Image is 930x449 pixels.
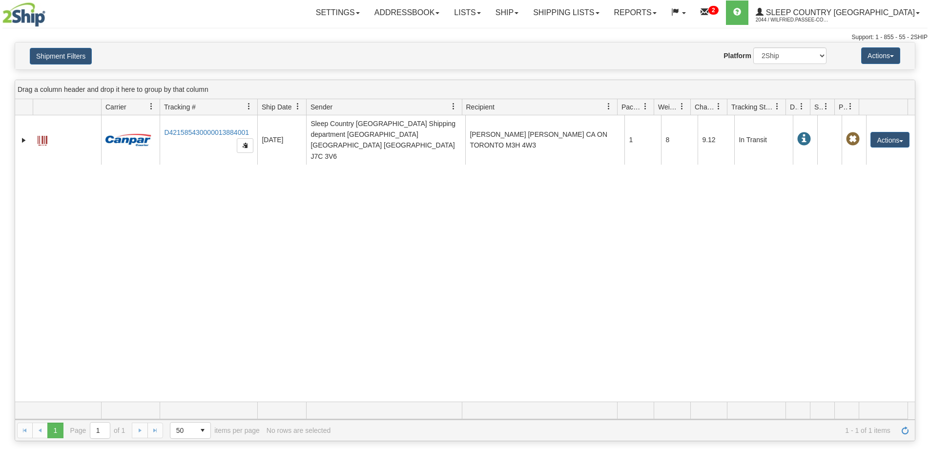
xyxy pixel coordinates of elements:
[908,174,929,274] iframe: chat widget
[661,115,698,165] td: 8
[897,423,913,438] a: Refresh
[306,115,465,165] td: Sleep Country [GEOGRAPHIC_DATA] Shipping department [GEOGRAPHIC_DATA] [GEOGRAPHIC_DATA] [GEOGRAPH...
[814,102,823,112] span: Shipment Issues
[621,102,642,112] span: Packages
[723,51,751,61] label: Platform
[790,102,798,112] span: Delivery Status
[756,15,829,25] span: 2044 / Wilfried.Passee-Coutrin
[195,423,210,438] span: select
[818,98,834,115] a: Shipment Issues filter column settings
[600,98,617,115] a: Recipient filter column settings
[309,0,367,25] a: Settings
[526,0,606,25] a: Shipping lists
[708,6,719,15] sup: 2
[793,98,810,115] a: Delivery Status filter column settings
[846,132,860,146] span: Pickup Not Assigned
[734,115,793,165] td: In Transit
[695,102,715,112] span: Charge
[105,102,126,112] span: Carrier
[170,422,211,439] span: Page sizes drop down
[674,98,690,115] a: Weight filter column settings
[176,426,189,435] span: 50
[764,8,915,17] span: Sleep Country [GEOGRAPHIC_DATA]
[637,98,654,115] a: Packages filter column settings
[237,138,253,153] button: Copy to clipboard
[2,2,45,27] img: logo2044.jpg
[870,132,909,148] button: Actions
[70,422,125,439] span: Page of 1
[710,98,727,115] a: Charge filter column settings
[15,80,915,99] div: grid grouping header
[164,102,196,112] span: Tracking #
[262,102,291,112] span: Ship Date
[257,115,306,165] td: [DATE]
[310,102,332,112] span: Sender
[90,423,110,438] input: Page 1
[466,102,495,112] span: Recipient
[105,134,151,146] img: 14 - Canpar
[839,102,847,112] span: Pickup Status
[698,115,734,165] td: 9.12
[267,427,331,434] div: No rows are selected
[797,132,811,146] span: In Transit
[19,135,29,145] a: Expand
[488,0,526,25] a: Ship
[445,98,462,115] a: Sender filter column settings
[30,48,92,64] button: Shipment Filters
[842,98,859,115] a: Pickup Status filter column settings
[607,0,664,25] a: Reports
[143,98,160,115] a: Carrier filter column settings
[367,0,447,25] a: Addressbook
[658,102,679,112] span: Weight
[748,0,927,25] a: Sleep Country [GEOGRAPHIC_DATA] 2044 / Wilfried.Passee-Coutrin
[769,98,785,115] a: Tracking Status filter column settings
[447,0,488,25] a: Lists
[731,102,774,112] span: Tracking Status
[693,0,726,25] a: 2
[465,115,624,165] td: [PERSON_NAME] [PERSON_NAME] CA ON TORONTO M3H 4W3
[47,423,63,438] span: Page 1
[164,128,249,136] a: D421585430000013884001
[170,422,260,439] span: items per page
[38,131,47,147] a: Label
[337,427,890,434] span: 1 - 1 of 1 items
[289,98,306,115] a: Ship Date filter column settings
[241,98,257,115] a: Tracking # filter column settings
[2,33,928,42] div: Support: 1 - 855 - 55 - 2SHIP
[624,115,661,165] td: 1
[861,47,900,64] button: Actions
